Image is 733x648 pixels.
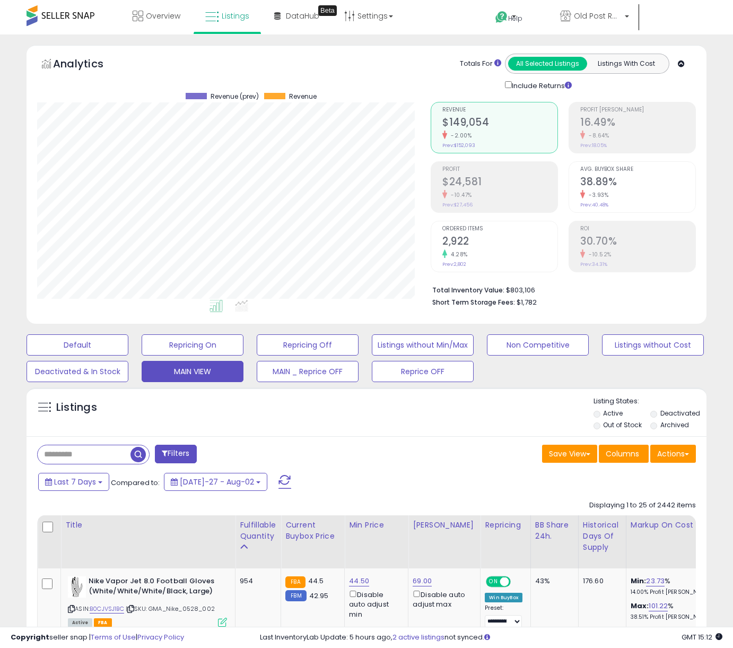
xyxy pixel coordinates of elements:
[126,604,215,613] span: | SKU: GMA_Nike_0528_002
[594,396,706,407] p: Listing States:
[631,520,722,531] div: Markup on Cost
[508,14,522,23] span: Help
[603,420,642,429] label: Out of Stock
[583,520,622,553] div: Historical Days Of Supply
[585,250,612,258] small: -10.52%
[289,93,317,100] span: Revenue
[631,601,649,611] b: Max:
[90,604,124,614] a: B0CJVSJ1BC
[631,576,719,596] div: %
[286,11,319,21] span: DataHub
[372,361,474,382] button: Reprice OFF
[631,576,647,586] b: Min:
[372,334,474,356] button: Listings without Min/Max
[260,633,722,643] div: Last InventoryLab Update: 5 hours ago, not synced.
[442,226,557,232] span: Ordered Items
[487,3,543,34] a: Help
[285,590,306,601] small: FBM
[580,107,695,113] span: Profit [PERSON_NAME]
[442,202,473,208] small: Prev: $27,456
[650,445,696,463] button: Actions
[535,520,574,542] div: BB Share 24h.
[89,576,217,599] b: Nike Vapor Jet 8.0 Football Gloves (White/White/White/Black, Large)
[580,226,695,232] span: ROI
[509,577,526,586] span: OFF
[442,142,475,149] small: Prev: $152,093
[442,116,557,131] h2: $149,054
[485,604,522,628] div: Preset:
[240,520,276,542] div: Fulfillable Quantity
[587,57,666,71] button: Listings With Cost
[155,445,196,463] button: Filters
[585,191,608,199] small: -3.93%
[27,334,128,356] button: Default
[517,297,537,307] span: $1,782
[432,283,688,296] li: $803,106
[68,576,227,626] div: ASIN:
[146,11,180,21] span: Overview
[631,601,719,621] div: %
[38,473,109,491] button: Last 7 Days
[574,11,622,21] span: Old Post Road LLC
[626,515,727,568] th: The percentage added to the cost of goods (COGS) that forms the calculator for Min & Max prices.
[308,576,324,586] span: 44.5
[580,142,607,149] small: Prev: 18.05%
[585,132,609,140] small: -8.64%
[660,420,689,429] label: Archived
[580,235,695,249] h2: 30.70%
[56,400,97,415] h5: Listings
[11,632,49,642] strong: Copyright
[535,576,570,586] div: 43%
[602,334,704,356] button: Listings without Cost
[580,202,608,208] small: Prev: 40.48%
[142,361,243,382] button: MAIN VIEW
[68,576,86,598] img: 31lvMp9CVIL._SL40_.jpg
[580,167,695,172] span: Avg. Buybox Share
[589,500,696,511] div: Displaying 1 to 25 of 2442 items
[111,478,160,488] span: Compared to:
[349,520,404,531] div: Min Price
[222,11,249,21] span: Listings
[447,132,472,140] small: -2.00%
[497,79,584,91] div: Include Returns
[649,601,668,611] a: 101.22
[583,576,618,586] div: 176.60
[606,448,639,459] span: Columns
[580,116,695,131] h2: 16.49%
[660,409,700,418] label: Deactivated
[442,176,557,190] h2: $24,581
[580,261,607,267] small: Prev: 34.31%
[349,576,369,586] a: 44.50
[599,445,649,463] button: Columns
[413,589,472,609] div: Disable auto adjust max
[460,59,501,69] div: Totals For
[309,591,329,601] span: 42.95
[137,632,184,642] a: Privacy Policy
[485,520,526,531] div: Repricing
[142,334,243,356] button: Repricing On
[392,632,444,642] a: 2 active listings
[11,633,184,643] div: seller snap | |
[413,520,476,531] div: [PERSON_NAME]
[432,286,504,295] b: Total Inventory Value:
[508,57,587,71] button: All Selected Listings
[487,577,500,586] span: ON
[413,576,432,586] a: 69.00
[631,589,719,596] p: 14.00% Profit [PERSON_NAME]
[164,473,267,491] button: [DATE]-27 - Aug-02
[285,576,305,588] small: FBA
[447,250,468,258] small: 4.28%
[285,520,340,542] div: Current Buybox Price
[447,191,472,199] small: -10.47%
[631,614,719,621] p: 38.51% Profit [PERSON_NAME]
[682,632,722,642] span: 2025-08-10 15:12 GMT
[487,334,589,356] button: Non Competitive
[257,361,359,382] button: MAIN _ Reprice OFF
[65,520,231,531] div: Title
[432,298,515,307] b: Short Term Storage Fees:
[257,334,359,356] button: Repricing Off
[240,576,273,586] div: 954
[646,576,665,586] a: 23.73
[349,589,400,619] div: Disable auto adjust min
[442,107,557,113] span: Revenue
